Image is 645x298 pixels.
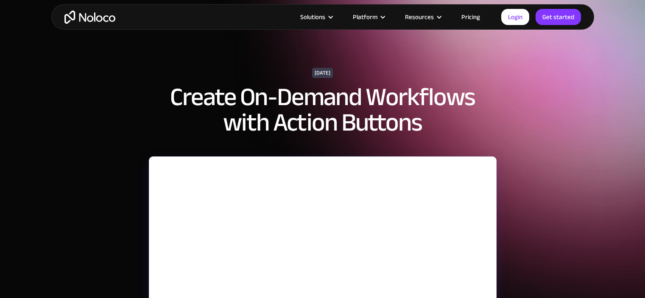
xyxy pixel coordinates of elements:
[290,11,342,22] div: Solutions
[153,84,492,135] h1: Create On-Demand Workflows with Action Buttons
[342,11,394,22] div: Platform
[353,11,377,22] div: Platform
[312,68,333,78] div: [DATE]
[405,11,434,22] div: Resources
[64,11,115,24] a: home
[451,11,491,22] a: Pricing
[300,11,325,22] div: Solutions
[501,9,529,25] a: Login
[394,11,451,22] div: Resources
[536,9,581,25] a: Get started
